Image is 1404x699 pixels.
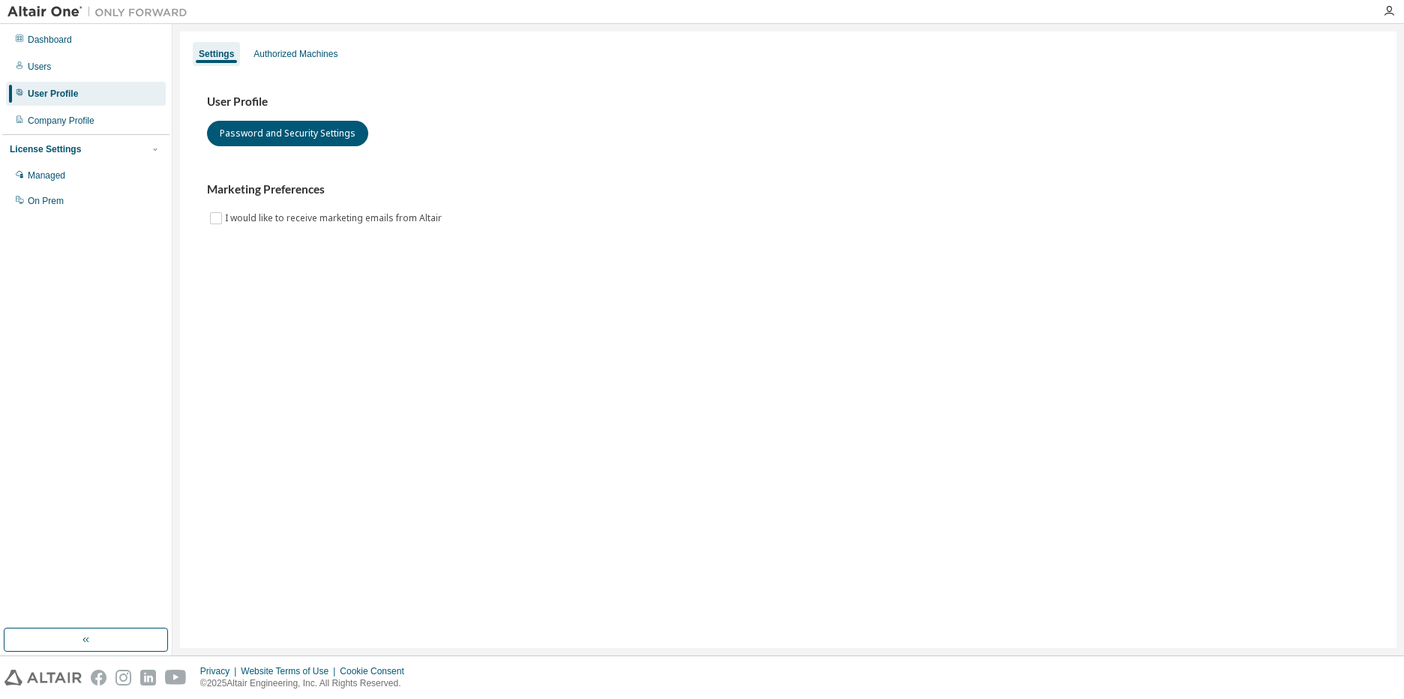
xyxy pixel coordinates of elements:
img: Altair One [7,4,195,19]
div: Cookie Consent [340,665,412,677]
div: Authorized Machines [253,48,337,60]
div: Website Terms of Use [241,665,340,677]
h3: Marketing Preferences [207,182,1369,197]
div: Company Profile [28,115,94,127]
img: linkedin.svg [140,670,156,685]
button: Password and Security Settings [207,121,368,146]
div: User Profile [28,88,78,100]
div: Settings [199,48,234,60]
div: Privacy [200,665,241,677]
div: On Prem [28,195,64,207]
img: facebook.svg [91,670,106,685]
label: I would like to receive marketing emails from Altair [225,209,445,227]
div: Dashboard [28,34,72,46]
img: altair_logo.svg [4,670,82,685]
h3: User Profile [207,94,1369,109]
img: youtube.svg [165,670,187,685]
p: © 2025 Altair Engineering, Inc. All Rights Reserved. [200,677,413,690]
div: Managed [28,169,65,181]
div: License Settings [10,143,81,155]
div: Users [28,61,51,73]
img: instagram.svg [115,670,131,685]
